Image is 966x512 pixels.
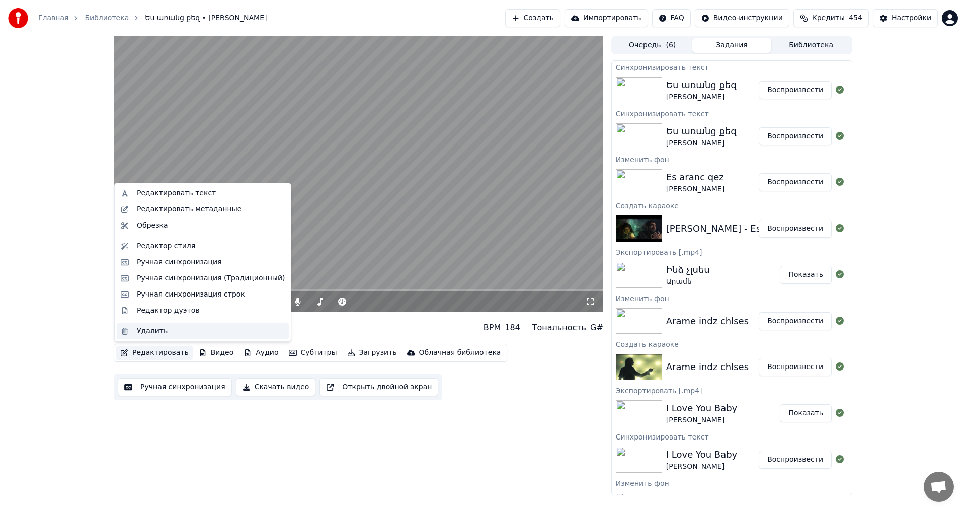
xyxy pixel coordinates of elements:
a: Библиотека [85,13,129,23]
button: Очередь [613,38,692,53]
button: Скачать видео [236,378,316,396]
div: Создать караоке [612,199,852,211]
span: Кредиты [812,13,845,23]
div: Ручная синхронизация [137,257,222,267]
div: [PERSON_NAME] [666,415,737,425]
div: [PERSON_NAME] [666,92,737,102]
div: Настройки [892,13,931,23]
button: Воспроизвести [759,81,832,99]
div: I Love You Baby [666,448,737,462]
div: [PERSON_NAME] [666,138,737,149]
a: Главная [38,13,68,23]
button: Видео-инструкции [695,9,789,27]
div: Ես առանց քեզ [666,124,737,138]
div: Редактировать текст [137,188,216,198]
div: Es aranc qez [666,170,725,184]
button: Воспроизвести [759,220,832,238]
div: Обрезка [137,221,168,231]
div: [PERSON_NAME] [114,330,192,340]
button: Показать [780,404,832,422]
div: Синхронизировать текст [612,107,852,119]
div: Изменить фон [612,153,852,165]
div: Ручная синхронизация (Традиционный) [137,273,285,283]
div: Изменить фон [612,477,852,489]
div: Редактор дуэтов [137,306,199,316]
button: Настройки [873,9,938,27]
div: Ես առանց քեզ [114,316,192,330]
button: Кредиты454 [793,9,869,27]
button: Импортировать [565,9,648,27]
div: Экспортировать [.mp4] [612,384,852,396]
div: I Love You Baby [666,493,737,507]
div: Ручная синхронизация строк [137,289,245,300]
button: Воспроизвести [759,312,832,330]
nav: breadcrumb [38,13,267,23]
button: Видео [195,346,238,360]
button: Задания [692,38,772,53]
div: Удалить [137,326,168,336]
div: Создать караоке [612,338,852,350]
button: Аудио [239,346,282,360]
div: Ինձ չլսես [666,263,710,277]
div: [PERSON_NAME] [666,184,725,194]
div: Синхронизировать текст [612,430,852,443]
button: Воспроизвести [759,127,832,145]
button: Воспроизвести [759,173,832,191]
div: G# [590,322,603,334]
div: BPM [484,322,501,334]
div: I Love You Baby [666,401,737,415]
div: Open chat [924,472,954,502]
button: Редактировать [116,346,193,360]
button: Показать [780,266,832,284]
div: Облачная библиотека [419,348,501,358]
div: Ես առանց քեզ [666,78,737,92]
div: Синхронизировать текст [612,61,852,73]
div: Редактор стиля [137,241,195,251]
div: Arame indz chlses [666,360,749,374]
button: FAQ [652,9,691,27]
button: Воспроизвести [759,451,832,469]
button: Открыть двойной экран [319,378,438,396]
button: Библиотека [771,38,851,53]
span: ( 6 ) [666,40,676,50]
span: 454 [849,13,862,23]
button: Создать [505,9,560,27]
div: Тональность [532,322,586,334]
div: Изменить фон [612,292,852,304]
img: youka [8,8,28,28]
div: Արամե [666,277,710,287]
div: [PERSON_NAME] [666,462,737,472]
div: Arame indz chlses [666,314,749,328]
button: Субтитры [285,346,341,360]
button: Ручная синхронизация [118,378,232,396]
button: Загрузить [343,346,401,360]
div: Редактировать метаданные [137,204,242,214]
button: Воспроизвести [759,358,832,376]
span: Ես առանց քեզ • [PERSON_NAME] [145,13,267,23]
div: 184 [505,322,520,334]
div: Экспортировать [.mp4] [612,246,852,258]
